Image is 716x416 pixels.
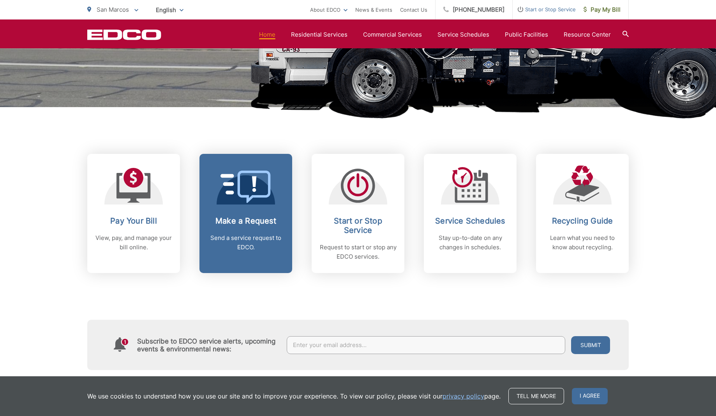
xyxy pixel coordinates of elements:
span: San Marcos [97,6,129,13]
a: Contact Us [400,5,427,14]
h2: Recycling Guide [544,216,621,226]
h2: Make a Request [207,216,284,226]
h2: Pay Your Bill [95,216,172,226]
a: Recycling Guide Learn what you need to know about recycling. [536,154,629,273]
a: Public Facilities [505,30,548,39]
a: Residential Services [291,30,347,39]
input: Enter your email address... [287,336,566,354]
h2: Start or Stop Service [319,216,397,235]
p: Request to start or stop any EDCO services. [319,243,397,261]
button: Submit [571,336,610,354]
a: EDCD logo. Return to the homepage. [87,29,161,40]
p: Send a service request to EDCO. [207,233,284,252]
a: Service Schedules [437,30,489,39]
h4: Subscribe to EDCO service alerts, upcoming events & environmental news: [137,337,279,353]
a: Make a Request Send a service request to EDCO. [199,154,292,273]
span: English [150,3,189,17]
a: Commercial Services [363,30,422,39]
span: Pay My Bill [584,5,621,14]
a: Resource Center [564,30,611,39]
a: Home [259,30,275,39]
p: Stay up-to-date on any changes in schedules. [432,233,509,252]
span: I agree [572,388,608,404]
a: About EDCO [310,5,347,14]
p: View, pay, and manage your bill online. [95,233,172,252]
p: Learn what you need to know about recycling. [544,233,621,252]
a: Tell me more [508,388,564,404]
a: Pay Your Bill View, pay, and manage your bill online. [87,154,180,273]
h2: Service Schedules [432,216,509,226]
a: News & Events [355,5,392,14]
a: Service Schedules Stay up-to-date on any changes in schedules. [424,154,517,273]
p: We use cookies to understand how you use our site and to improve your experience. To view our pol... [87,391,501,401]
a: privacy policy [443,391,484,401]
